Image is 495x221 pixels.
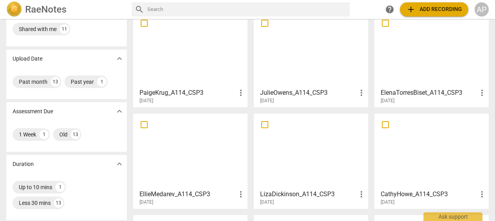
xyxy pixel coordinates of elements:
a: CathyHowe_A114_CSP3[DATE] [377,116,486,205]
div: 13 [51,77,60,87]
h2: RaeNotes [25,4,66,15]
a: LizaDickinson_A114_CSP3[DATE] [257,116,365,205]
span: more_vert [236,190,246,199]
p: Upload Date [13,55,42,63]
button: AP [475,2,489,17]
span: expand_more [115,107,124,116]
div: 1 Week [19,131,36,138]
span: expand_more [115,54,124,63]
span: help [385,5,394,14]
p: Assessment Due [13,107,53,116]
a: ElenaTorresBiset_A114_CSP3[DATE] [377,15,486,104]
span: more_vert [357,88,366,98]
h3: ElenaTorresBiset_A114_CSP3 [381,88,477,98]
h3: JulieOwens_A114_CSP3 [260,88,357,98]
h3: LizaDickinson_A114_CSP3 [260,190,357,199]
div: 13 [71,130,80,139]
a: JulieOwens_A114_CSP3[DATE] [257,15,365,104]
img: Logo [6,2,22,17]
span: search [135,5,144,14]
button: Show more [114,105,125,117]
a: EllieMedarev_A114_CSP3[DATE] [136,116,245,205]
div: Shared with me [19,25,57,33]
h3: PaigeKrug_A114_CSP3 [139,88,236,98]
div: Up to 10 mins [19,183,52,191]
div: 1 [39,130,49,139]
div: Past year [71,78,94,86]
button: Show more [114,158,125,170]
span: expand_more [115,159,124,169]
div: Less 30 mins [19,199,51,207]
input: Search [147,3,346,16]
a: LogoRaeNotes [6,2,125,17]
button: Show more [114,53,125,64]
button: Upload [400,2,468,17]
div: Old [59,131,68,138]
div: 1 [55,182,65,192]
span: [DATE] [139,98,153,104]
div: Ask support [423,212,482,221]
span: [DATE] [260,199,274,206]
span: [DATE] [139,199,153,206]
div: Past month [19,78,48,86]
span: more_vert [477,190,487,199]
h3: CathyHowe_A114_CSP3 [381,190,477,199]
h3: EllieMedarev_A114_CSP3 [139,190,236,199]
p: Duration [13,160,34,168]
span: add [406,5,416,14]
a: Help [383,2,397,17]
div: 1 [97,77,106,87]
div: 11 [60,24,69,34]
span: [DATE] [381,98,394,104]
div: 13 [54,198,63,208]
span: more_vert [357,190,366,199]
span: Add recording [406,5,462,14]
span: more_vert [236,88,246,98]
a: PaigeKrug_A114_CSP3[DATE] [136,15,245,104]
span: more_vert [477,88,487,98]
span: [DATE] [260,98,274,104]
span: [DATE] [381,199,394,206]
